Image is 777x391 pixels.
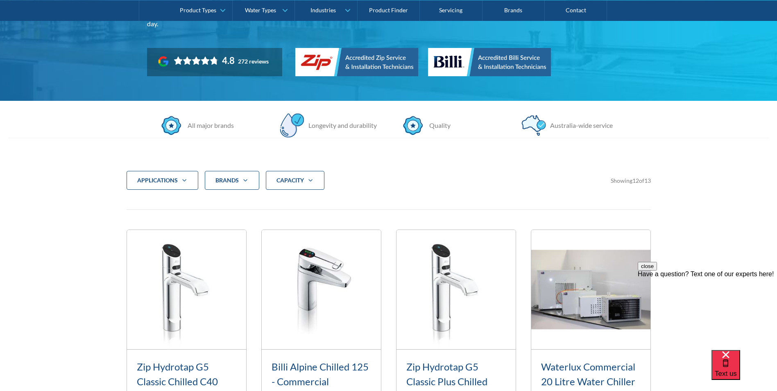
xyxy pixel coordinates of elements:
[541,361,635,387] a: Waterlux Commercial 20 Litre Water Chiller
[127,230,246,349] img: Zip Hydrotap G5 Classic Chilled C40 (Commercial)
[272,361,369,387] a: Billi Alpine Chilled 125 - Commercial
[127,171,198,190] div: applications
[215,176,239,184] div: Brands
[396,230,516,349] img: Zip Hydrotap G5 Classic Plus Chilled (Residential)
[310,7,336,14] div: Industries
[644,177,651,184] span: 13
[711,350,777,391] iframe: podium webchat widget bubble
[266,171,324,190] div: CAPACITY
[180,7,216,14] div: Product Types
[127,171,651,203] form: Filter 5
[245,7,276,14] div: Water Types
[611,176,651,185] div: Showing of
[425,120,451,130] div: Quality
[262,230,381,349] img: Billi Alpine Chilled 125 - Commercial
[137,176,178,184] div: applications
[276,177,304,184] strong: CAPACITY
[632,177,639,184] span: 12
[238,58,269,65] div: 272 reviews
[222,55,235,66] div: 4.8
[205,171,259,190] div: Brands
[304,120,377,130] div: Longevity and durability
[174,55,235,66] div: Rating: 4.8 out of 5
[546,120,613,130] div: Australia-wide service
[183,120,234,130] div: All major brands
[531,230,650,349] img: Waterlux Commercial 20 Litre Water Chiller
[638,262,777,360] iframe: podium webchat widget prompt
